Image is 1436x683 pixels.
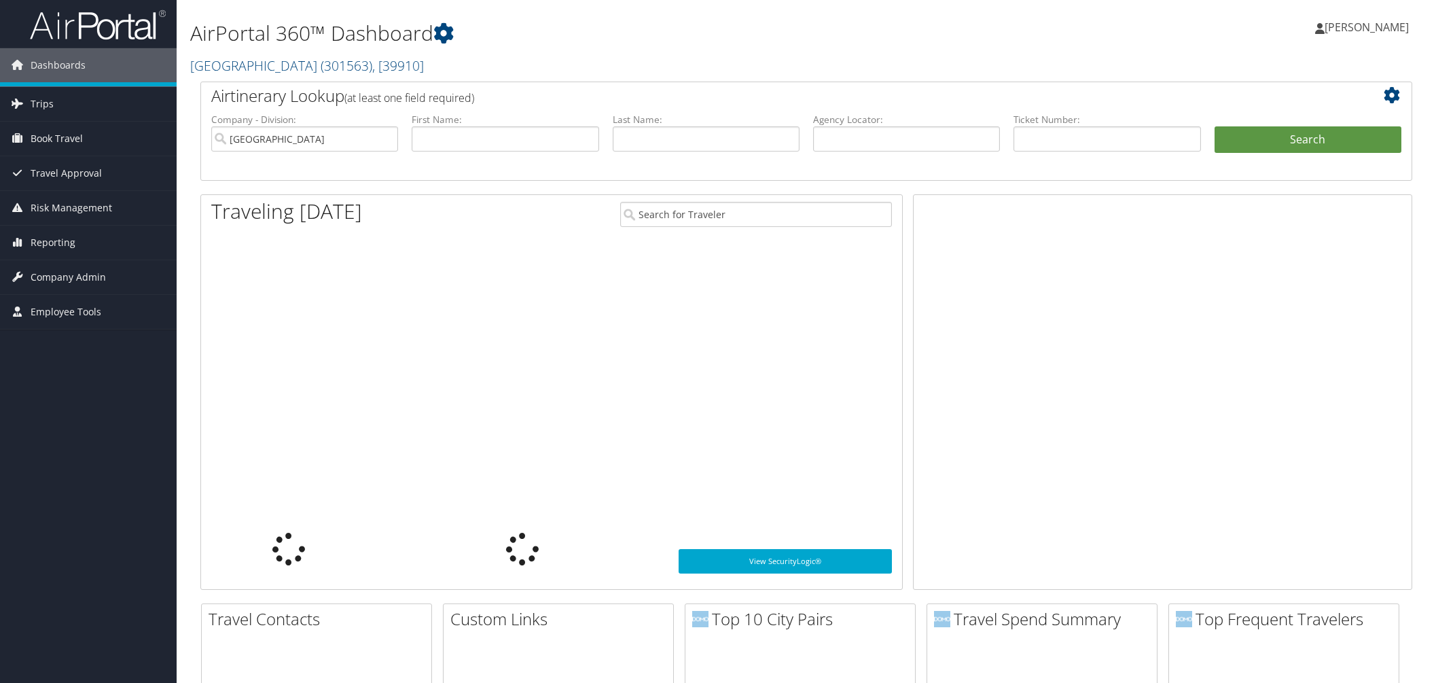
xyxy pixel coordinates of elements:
img: domo-logo.png [692,611,708,627]
span: (at least one field required) [344,90,474,105]
h2: Airtinerary Lookup [211,84,1301,107]
input: Search for Traveler [620,202,892,227]
span: Company Admin [31,260,106,294]
span: Reporting [31,226,75,260]
h2: Custom Links [450,608,673,631]
span: Employee Tools [31,295,101,329]
h1: Traveling [DATE] [211,197,362,226]
h1: AirPortal 360™ Dashboard [190,19,1011,48]
a: [GEOGRAPHIC_DATA] [190,56,424,75]
img: airportal-logo.png [30,9,166,41]
img: domo-logo.png [934,611,950,627]
h2: Travel Contacts [209,608,431,631]
span: Book Travel [31,122,83,156]
img: domo-logo.png [1176,611,1192,627]
label: First Name: [412,113,598,126]
span: , [ 39910 ] [372,56,424,75]
label: Company - Division: [211,113,398,126]
span: Dashboards [31,48,86,82]
label: Last Name: [613,113,800,126]
h2: Top Frequent Travelers [1176,608,1399,631]
span: Risk Management [31,191,112,225]
button: Search [1215,126,1401,154]
h2: Top 10 City Pairs [692,608,915,631]
label: Agency Locator: [813,113,1000,126]
span: [PERSON_NAME] [1325,20,1409,35]
h2: Travel Spend Summary [934,608,1157,631]
label: Ticket Number: [1013,113,1200,126]
a: [PERSON_NAME] [1315,7,1422,48]
span: Travel Approval [31,156,102,190]
span: ( 301563 ) [321,56,372,75]
a: View SecurityLogic® [679,549,892,574]
span: Trips [31,87,54,121]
